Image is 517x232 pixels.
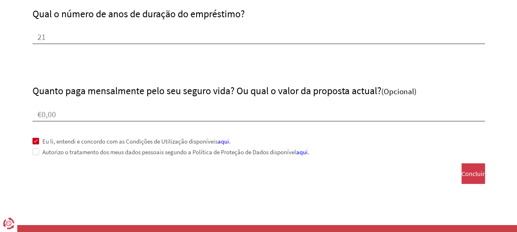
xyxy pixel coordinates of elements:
label: Quanto paga mensalmente pelo seu seguro vida? Ou qual o valor da proposta actual? [32,84,417,97]
span: Concluir [461,170,485,177]
small: (Opcional) [381,86,417,96]
a: aqui [218,137,229,145]
input: Ex: €100,00 [32,109,485,121]
a: aqui [296,148,308,156]
span: Eu li, entendi e concordo com as Condições de Utilização disponíveis . [39,138,231,145]
span: Autorizo o tratamento dos meus dados pessoais segundo a Política de Proteção de Dados disponível . [39,148,309,155]
label: Qual o número de anos de duração do empréstimo? [32,7,245,20]
input: Ex: 15 [32,32,485,44]
button: Concluir [461,163,485,184]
